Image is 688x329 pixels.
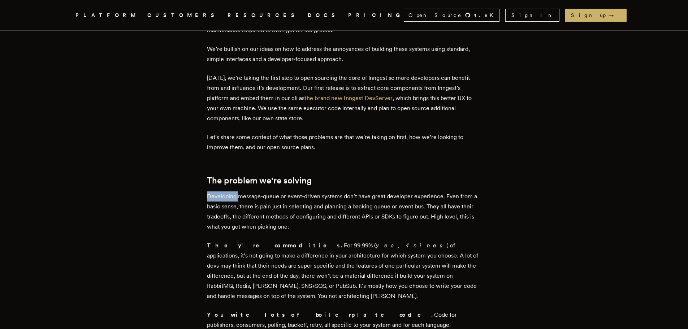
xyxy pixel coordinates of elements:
[473,12,498,19] span: 4.8 K
[207,44,481,64] p: We’re bullish on our ideas on how to address the annoyances of building these systems using stand...
[75,11,139,20] button: PLATFORM
[207,311,434,318] strong: You write lots of boilerplate code.
[609,12,621,19] span: →
[207,73,481,124] p: [DATE], we’re taking the first step to open sourcing the core of Inngest so more developers can b...
[505,9,559,22] a: Sign In
[308,11,339,20] a: DOCS
[147,11,219,20] a: CUSTOMERS
[207,242,344,249] strong: They’re commodities.
[207,241,481,301] p: For 99.99% ( ) of applications, it’s not going to make a difference in your architecture for whic...
[348,11,404,20] a: PRICING
[207,132,481,152] p: Let’s share some context of what those problems are that we’re taking on first, how we’re looking...
[408,12,462,19] span: Open Source
[207,191,481,232] p: Developing message-queue or event-driven systems don’t have great developer experience. Even from...
[207,176,481,186] h2: The problem we're solving
[228,11,299,20] button: RESOURCES
[304,95,393,101] a: the brand new Inngest DevServer
[565,9,627,22] a: Sign up
[376,242,447,249] em: yes, 4 nines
